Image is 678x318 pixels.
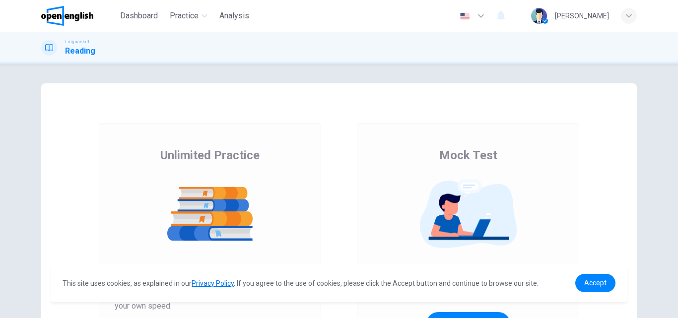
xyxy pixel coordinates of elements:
[166,7,211,25] button: Practice
[459,12,471,20] img: en
[65,38,89,45] span: Linguaskill
[531,8,547,24] img: Profile picture
[63,279,539,287] span: This site uses cookies, as explained in our . If you agree to the use of cookies, please click th...
[192,279,234,287] a: Privacy Policy
[51,264,627,302] div: cookieconsent
[120,10,158,22] span: Dashboard
[41,6,93,26] img: OpenEnglish logo
[65,45,95,57] h1: Reading
[170,10,199,22] span: Practice
[160,147,260,163] span: Unlimited Practice
[41,6,116,26] a: OpenEnglish logo
[219,10,249,22] span: Analysis
[215,7,253,25] button: Analysis
[439,147,497,163] span: Mock Test
[584,279,607,287] span: Accept
[555,10,609,22] div: [PERSON_NAME]
[575,274,615,292] a: dismiss cookie message
[116,7,162,25] button: Dashboard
